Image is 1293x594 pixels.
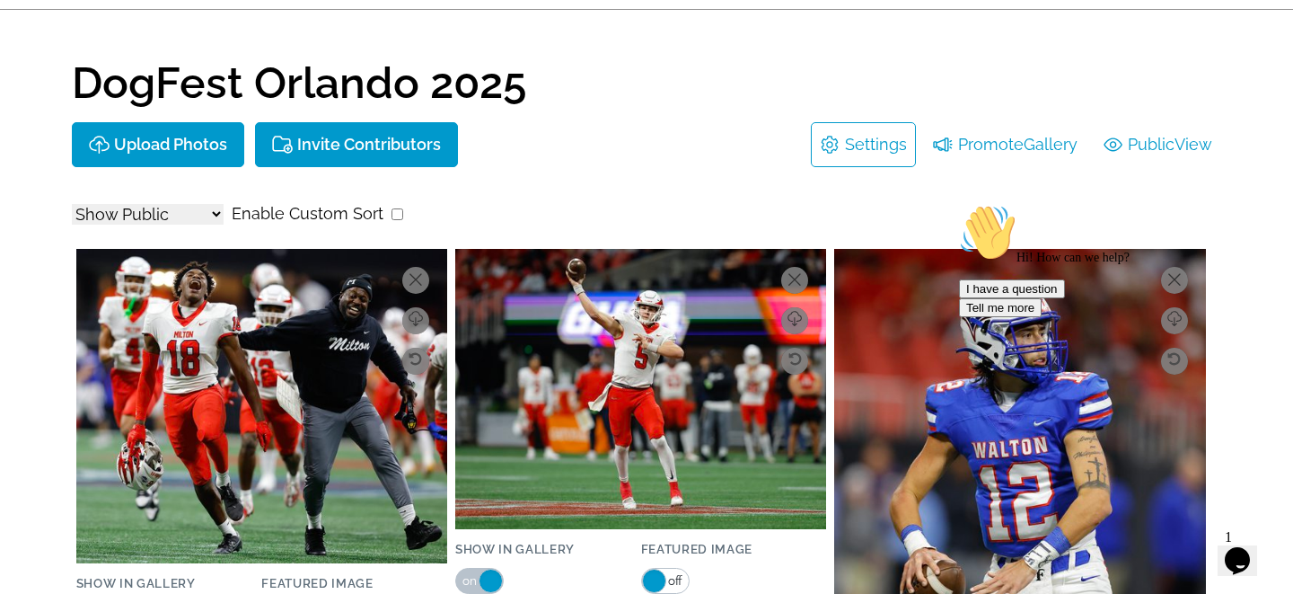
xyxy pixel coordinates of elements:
[845,130,907,159] a: Settings
[76,249,447,563] img: 180353
[1024,130,1077,159] span: Gallery
[261,572,447,594] label: Featured Image
[666,570,682,593] span: off
[7,83,113,102] button: I have a question
[297,136,441,155] p: Invite Contributors
[7,54,178,67] span: Hi! How can we help?
[924,122,1086,167] li: Promote
[72,122,244,167] button: Upload Photos
[1104,130,1212,159] a: PublicView
[1218,522,1275,576] iframe: chat widget
[462,570,479,593] span: on
[232,199,383,228] label: Enable Custom Sort
[641,538,827,560] label: Featured Image
[7,7,330,120] div: 👋Hi! How can we help?I have a questionTell me more
[952,197,1275,513] iframe: chat widget
[255,122,458,167] button: Invite Contributors
[7,102,90,120] button: Tell me more
[114,136,227,155] p: Upload Photos
[72,61,1221,104] h1: DogFest Orlando 2025
[402,307,429,334] a: Download
[455,249,826,529] img: 180352
[76,572,262,594] label: Show in Gallery
[455,538,641,560] label: Show in Gallery
[7,7,65,65] img: :wave:
[1174,130,1212,159] span: View
[781,307,808,334] a: Download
